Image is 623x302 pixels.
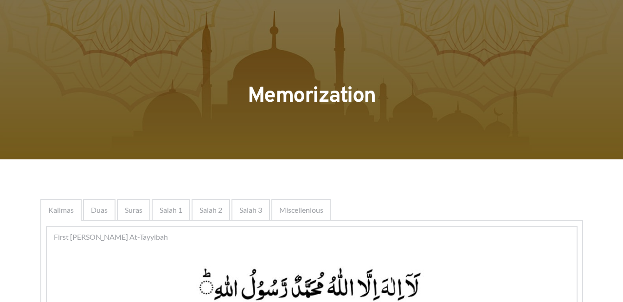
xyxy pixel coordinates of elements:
span: Miscellenious [279,204,323,216]
span: Kalimas [48,204,74,216]
span: Memorization [248,83,376,110]
span: Salah 1 [160,204,182,216]
span: Duas [91,204,108,216]
span: First [PERSON_NAME] At-Tayyibah [54,231,168,243]
span: Salah 3 [239,204,262,216]
span: Suras [125,204,142,216]
span: Salah 2 [199,204,222,216]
